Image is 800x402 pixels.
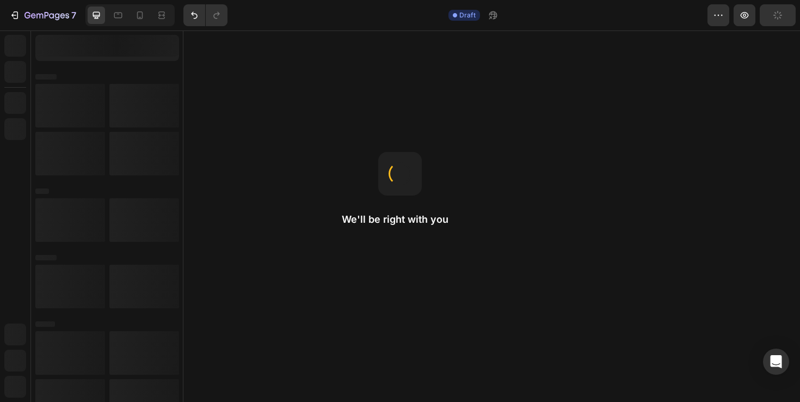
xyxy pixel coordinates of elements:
[342,213,458,226] h2: We'll be right with you
[4,4,81,26] button: 7
[459,10,476,20] span: Draft
[71,9,76,22] p: 7
[763,349,789,375] div: Open Intercom Messenger
[183,4,227,26] div: Undo/Redo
